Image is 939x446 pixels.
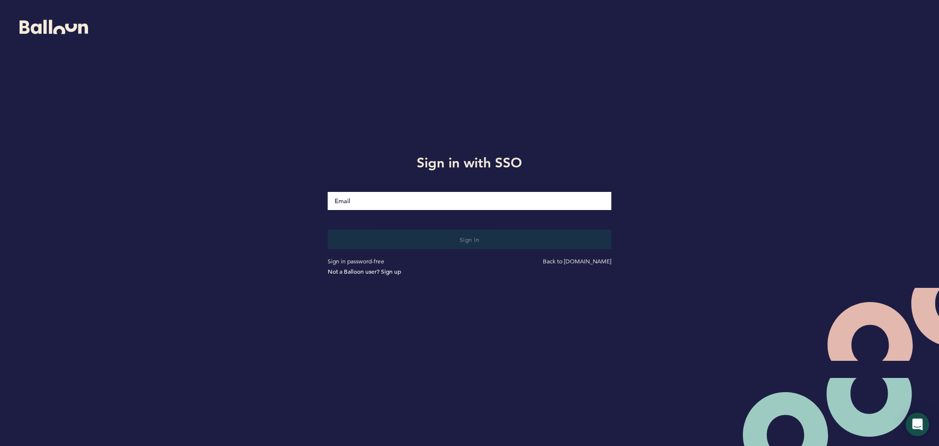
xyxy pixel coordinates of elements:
h1: Sign in with SSO [320,153,619,172]
div: Open Intercom Messenger [906,413,929,436]
input: Email [328,192,611,210]
a: Back to [DOMAIN_NAME] [543,258,611,265]
span: Sign in [460,235,480,243]
a: Sign in password-free [328,258,384,265]
button: Sign in [328,230,611,249]
a: Not a Balloon user? Sign up [328,267,401,275]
